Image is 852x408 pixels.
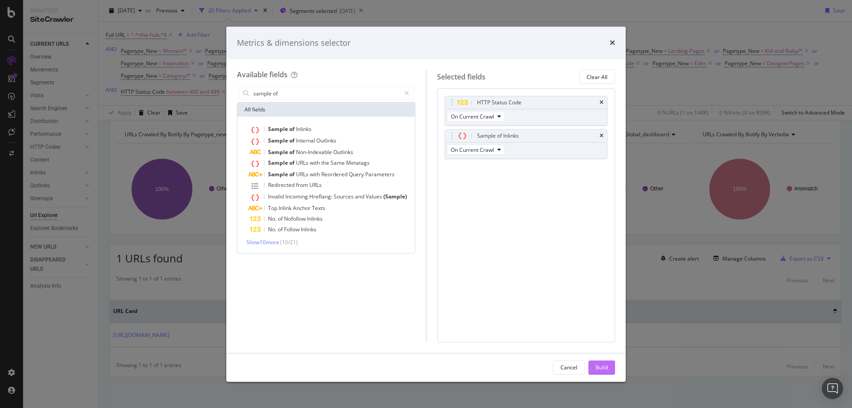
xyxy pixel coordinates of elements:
[289,148,296,156] span: of
[268,215,278,222] span: No.
[284,215,307,222] span: Nofollow
[237,37,351,49] div: Metrics & dimensions selector
[268,204,279,212] span: Top
[349,170,365,178] span: Query
[296,148,333,156] span: Non-Indexable
[226,27,626,382] div: modal
[553,360,585,375] button: Cancel
[600,133,603,139] div: times
[560,364,577,371] div: Cancel
[579,70,615,84] button: Clear All
[383,193,407,200] span: (Sample)
[278,215,284,222] span: of
[822,378,843,399] div: Open Intercom Messenger
[310,170,321,178] span: with
[588,360,615,375] button: Build
[477,131,519,140] div: Sample of Inlinks
[268,193,285,200] span: Invalid
[309,181,322,189] span: URLs
[268,170,289,178] span: Sample
[289,170,296,178] span: of
[355,193,366,200] span: and
[268,137,289,144] span: Sample
[296,159,310,166] span: URLs
[346,159,370,166] span: Metatags
[445,96,608,126] div: HTTP Status CodetimesOn Current Crawl
[268,148,289,156] span: Sample
[366,193,383,200] span: Values
[279,204,293,212] span: Inlink
[296,125,312,133] span: Inlinks
[301,226,316,233] span: Inlinks
[252,87,400,100] input: Search by field name
[268,226,278,233] span: No.
[296,181,309,189] span: from
[451,146,494,154] span: On Current Crawl
[310,159,321,166] span: with
[334,193,355,200] span: Sources
[316,137,336,144] span: Outlinks
[447,111,505,122] button: On Current Crawl
[268,125,289,133] span: Sample
[296,170,310,178] span: URLs
[587,73,607,81] div: Clear All
[268,181,296,189] span: Redirected
[237,103,415,117] div: All fields
[309,193,334,200] span: Hreflang:
[610,37,615,49] div: times
[600,100,603,105] div: times
[331,159,346,166] span: Same
[451,113,494,120] span: On Current Crawl
[321,170,349,178] span: Reordered
[312,204,325,212] span: Texts
[437,72,485,82] div: Selected fields
[296,137,316,144] span: Internal
[246,238,279,246] span: Show 10 more
[596,364,608,371] div: Build
[237,70,288,79] div: Available fields
[447,144,505,155] button: On Current Crawl
[268,159,289,166] span: Sample
[278,226,284,233] span: of
[280,238,298,246] span: ( 10 / 21 )
[333,148,353,156] span: Outlinks
[289,137,296,144] span: of
[285,193,309,200] span: Incoming
[293,204,312,212] span: Anchor
[365,170,394,178] span: Parameters
[477,98,521,107] div: HTTP Status Code
[289,159,296,166] span: of
[307,215,323,222] span: Inlinks
[284,226,301,233] span: Follow
[321,159,331,166] span: the
[445,129,608,159] div: Sample of InlinkstimesOn Current Crawl
[289,125,296,133] span: of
